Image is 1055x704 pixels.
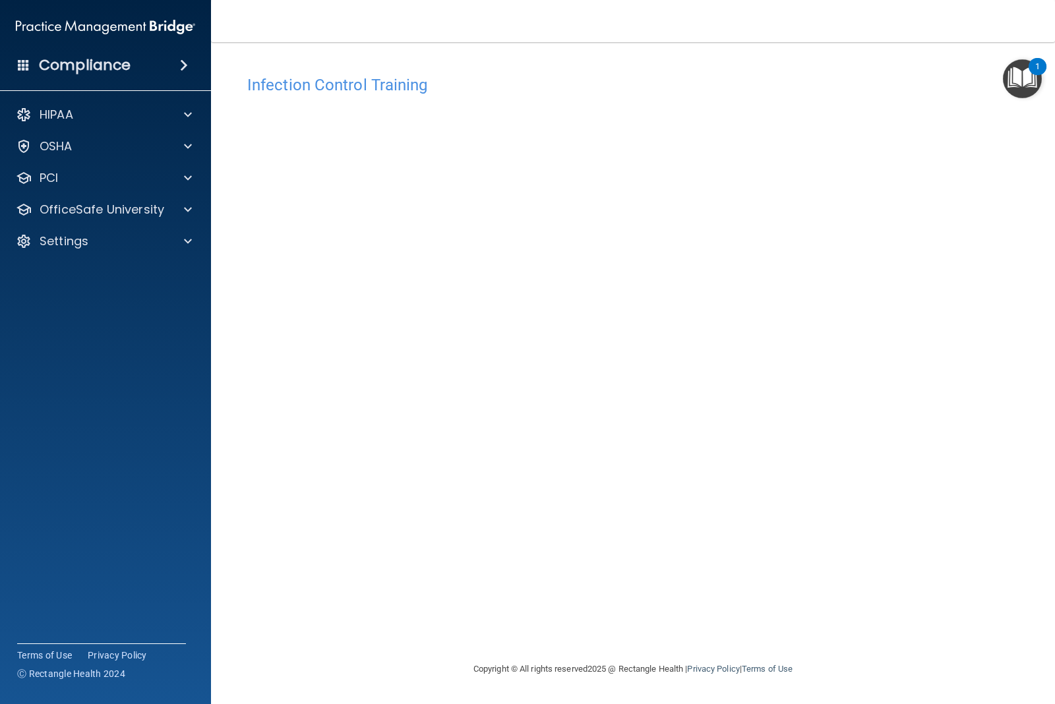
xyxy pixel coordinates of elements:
a: HIPAA [16,107,192,123]
p: Settings [40,233,88,249]
a: Privacy Policy [687,664,739,674]
a: PCI [16,170,192,186]
a: Privacy Policy [88,649,147,662]
div: 1 [1035,67,1040,84]
span: Ⓒ Rectangle Health 2024 [17,667,125,680]
div: Copyright © All rights reserved 2025 @ Rectangle Health | | [392,648,874,690]
p: HIPAA [40,107,73,123]
img: PMB logo [16,14,195,40]
a: OfficeSafe University [16,202,192,218]
h4: Compliance [39,56,131,74]
iframe: Drift Widget Chat Controller [828,612,1039,664]
p: OfficeSafe University [40,202,164,218]
a: Terms of Use [742,664,793,674]
p: PCI [40,170,58,186]
p: OSHA [40,138,73,154]
a: Terms of Use [17,649,72,662]
iframe: infection-control-training [247,101,907,506]
button: Open Resource Center, 1 new notification [1003,59,1042,98]
a: OSHA [16,138,192,154]
a: Settings [16,233,192,249]
h4: Infection Control Training [247,76,1019,94]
